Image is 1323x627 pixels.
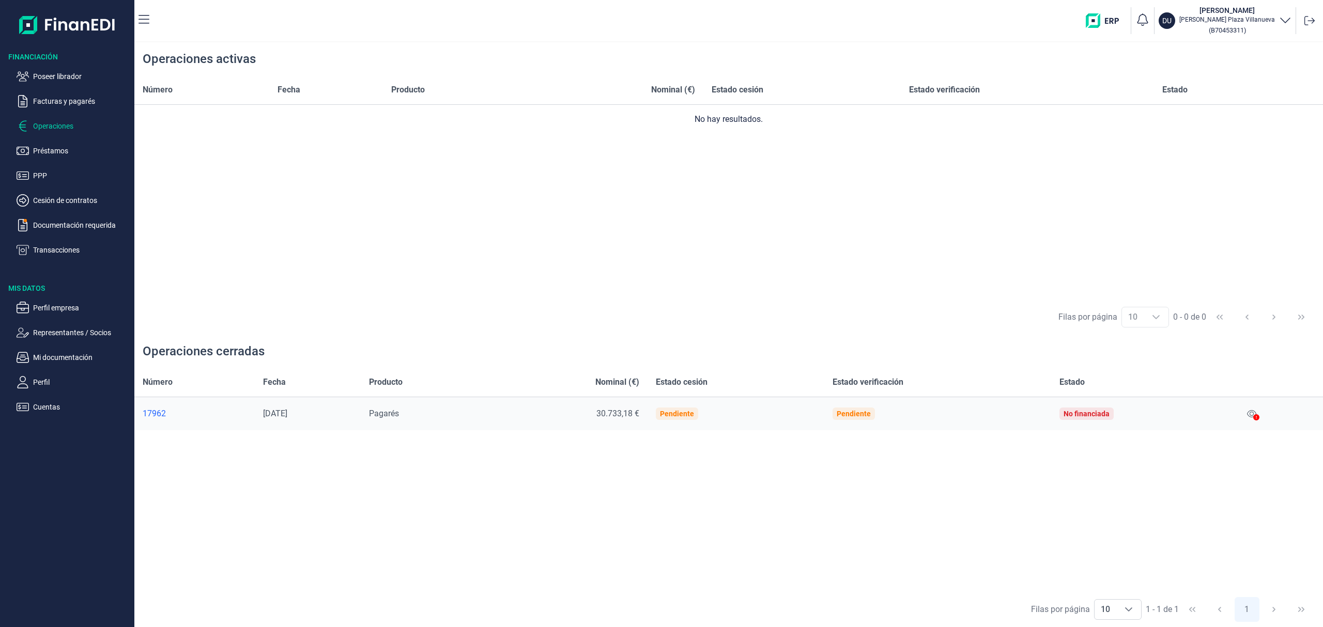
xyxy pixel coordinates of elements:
button: Préstamos [17,145,130,157]
p: Poseer librador [33,70,130,83]
img: Logo de aplicación [19,8,116,41]
button: Page 1 [1235,597,1259,622]
a: 17962 [143,409,247,419]
span: 0 - 0 de 0 [1173,313,1206,321]
span: Estado cesión [712,84,763,96]
button: Last Page [1289,305,1314,330]
span: 30.733,18 € [596,409,639,418]
p: Préstamos [33,145,130,157]
p: Documentación requerida [33,219,130,231]
button: First Page [1180,597,1205,622]
button: Perfil [17,376,130,388]
button: Previous Page [1235,305,1259,330]
div: Pendiente [660,410,694,418]
div: No hay resultados. [143,113,1315,126]
span: Producto [369,376,403,388]
div: [DATE] [263,409,352,419]
button: First Page [1207,305,1232,330]
p: Facturas y pagarés [33,95,130,107]
small: Copiar cif [1209,26,1246,34]
span: Número [143,376,173,388]
span: Estado verificación [833,376,903,388]
h3: [PERSON_NAME] [1179,5,1275,15]
button: Representantes / Socios [17,326,130,339]
span: 10 [1095,600,1116,619]
span: Fecha [263,376,286,388]
span: Pagarés [369,409,399,418]
button: PPP [17,169,130,182]
button: Cuentas [17,401,130,413]
div: Filas por página [1031,603,1090,616]
button: Documentación requerida [17,219,130,231]
p: Cuentas [33,401,130,413]
span: Nominal (€) [595,376,639,388]
div: Pendiente [837,410,871,418]
button: Previous Page [1207,597,1232,622]
button: Last Page [1289,597,1314,622]
p: [PERSON_NAME] Plaza Villanueva [1179,15,1275,24]
span: Número [143,84,173,96]
span: Producto [391,84,425,96]
button: Facturas y pagarés [17,95,130,107]
p: DU [1162,15,1172,26]
p: Cesión de contratos [33,194,130,207]
span: Estado [1059,376,1085,388]
img: erp [1086,13,1127,28]
div: Choose [1116,600,1141,619]
button: DU[PERSON_NAME][PERSON_NAME] Plaza Villanueva(B70453311) [1159,5,1291,36]
p: Mi documentación [33,351,130,364]
p: Transacciones [33,244,130,256]
button: Mi documentación [17,351,130,364]
span: Estado [1162,84,1188,96]
button: Perfil empresa [17,302,130,314]
p: Perfil empresa [33,302,130,314]
div: Operaciones activas [143,51,256,67]
span: 1 - 1 de 1 [1146,605,1179,614]
span: Estado cesión [656,376,707,388]
div: No financiada [1064,410,1110,418]
button: Transacciones [17,244,130,256]
span: Nominal (€) [651,84,695,96]
button: Operaciones [17,120,130,132]
p: PPP [33,169,130,182]
p: Representantes / Socios [33,326,130,339]
button: Poseer librador [17,70,130,83]
button: Next Page [1262,597,1286,622]
span: Fecha [278,84,300,96]
p: Operaciones [33,120,130,132]
div: Choose [1144,307,1168,327]
button: Next Page [1262,305,1286,330]
span: Estado verificación [909,84,980,96]
p: Perfil [33,376,130,388]
div: Operaciones cerradas [143,343,265,359]
button: Cesión de contratos [17,194,130,207]
div: Filas por página [1058,311,1117,323]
